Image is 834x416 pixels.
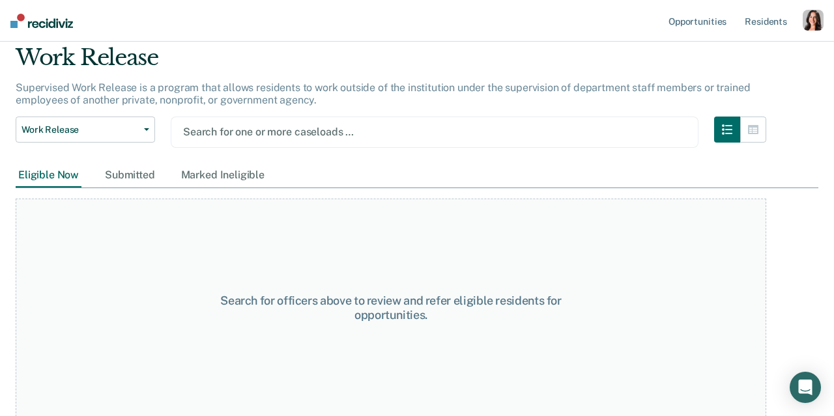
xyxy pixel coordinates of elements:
[16,117,155,143] button: Work Release
[102,163,158,187] div: Submitted
[790,372,821,403] div: Open Intercom Messenger
[16,44,766,81] div: Work Release
[10,14,73,28] img: Recidiviz
[179,163,267,187] div: Marked Ineligible
[16,81,750,106] p: Supervised Work Release is a program that allows residents to work outside of the institution und...
[22,124,139,135] span: Work Release
[204,294,579,322] div: Search for officers above to review and refer eligible residents for opportunities.
[16,163,81,187] div: Eligible Now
